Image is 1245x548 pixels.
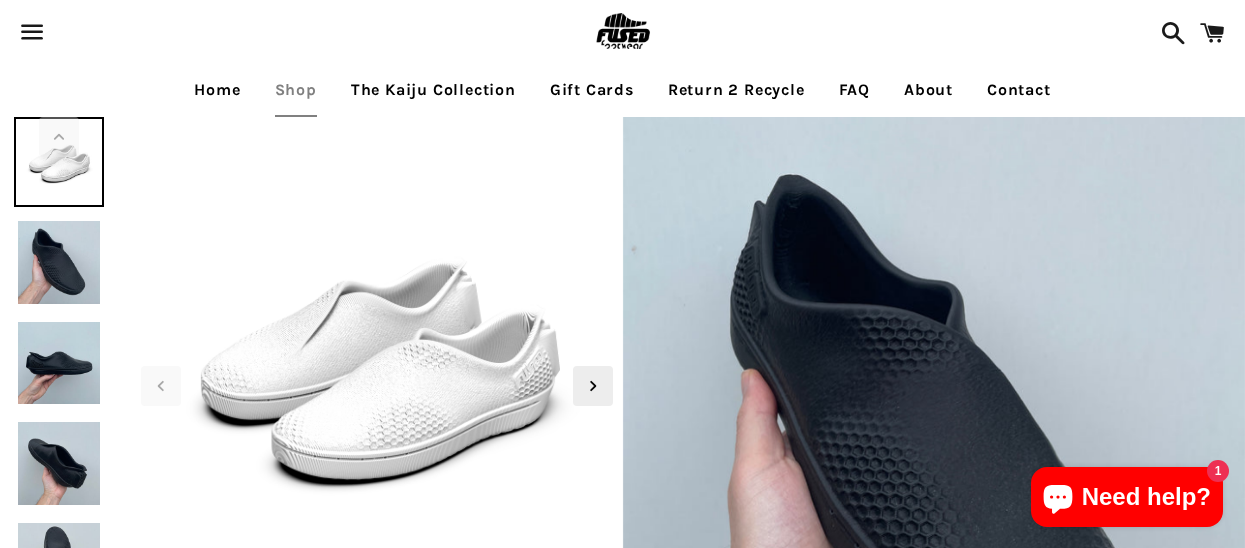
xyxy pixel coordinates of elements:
a: Shop [260,65,332,115]
img: [3D printed Shoes] - lightweight custom 3dprinted shoes sneakers sandals fused footwear [14,217,104,307]
inbox-online-store-chat: Shopify online store chat [1025,467,1229,532]
a: About [889,65,968,115]
a: Home [179,65,255,115]
div: Next slide [573,366,613,406]
a: FAQ [824,65,885,115]
a: Return 2 Recycle [653,65,820,115]
img: [3D printed Shoes] - lightweight custom 3dprinted shoes sneakers sandals fused footwear [14,318,104,408]
a: The Kaiju Collection [336,65,531,115]
img: [3D printed Shoes] - lightweight custom 3dprinted shoes sneakers sandals fused footwear [14,418,104,508]
a: Gift Cards [535,65,649,115]
img: [3D printed Shoes] - lightweight custom 3dprinted shoes sneakers sandals fused footwear [14,117,104,207]
a: Contact [972,65,1066,115]
div: Previous slide [141,366,181,406]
